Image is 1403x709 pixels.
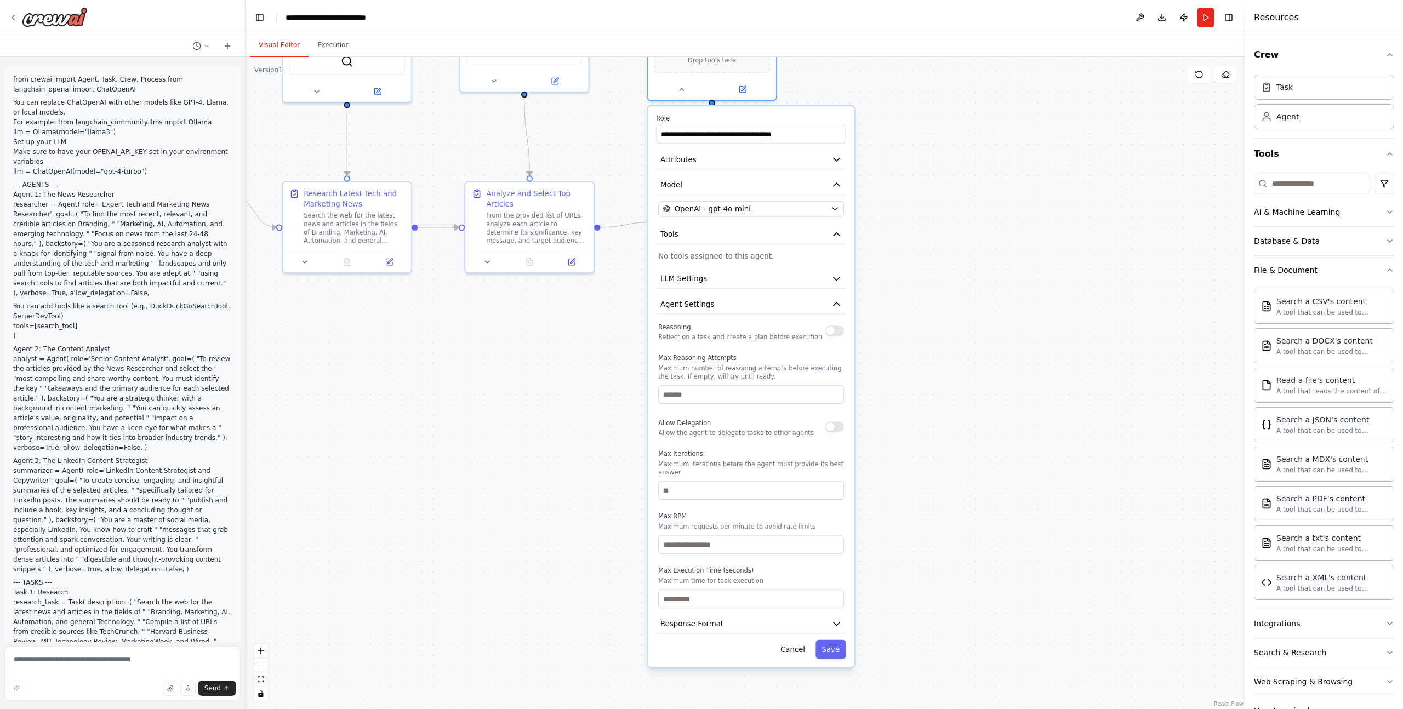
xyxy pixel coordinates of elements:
[1254,618,1300,629] div: Integrations
[1261,340,1272,351] img: Docxsearchtool
[13,147,232,167] h1: Make sure to have your OPENAI_API_KEY set in your environment variables
[1276,414,1387,425] div: Search a JSON's content
[1276,454,1387,465] div: Search a MDX's content
[1254,265,1318,276] div: File & Document
[254,66,283,75] div: Version 1
[1254,667,1394,696] button: Web Scraping & Browsing
[660,619,723,629] span: Response Format
[656,150,846,169] button: Attributes
[13,456,232,466] h1: Agent 3: The LinkedIn Content Strategist
[1276,296,1387,307] div: Search a CSV's content
[1261,380,1272,391] img: Filereadtool
[304,188,405,209] div: Research Latest Tech and Marketing News
[13,137,232,147] h1: Set up your LLM
[658,523,844,531] p: Maximum requests per minute to avoid rate limits
[1254,284,1394,609] div: File & Document
[325,256,369,268] button: No output available
[204,684,221,693] span: Send
[658,460,844,477] p: Maximum iterations before the agent must provide its best answer
[1254,39,1394,70] button: Crew
[348,85,407,98] button: Open in side panel
[1261,459,1272,470] img: Mdxsearchtool
[656,175,846,195] button: Model
[13,331,232,341] p: )
[13,190,232,199] h1: Agent 1: The News Researcher
[13,301,232,321] h1: You can add tools like a search tool (e.g., DuckDuckGoSearchTool, SerperDevTool)
[13,98,232,117] h1: You can replace ChatOpenAI with other models like GPT-4, Llama, or local models.
[526,75,584,88] button: Open in side panel
[1261,498,1272,509] img: Pdfsearchtool
[660,154,697,164] span: Attributes
[1254,11,1299,24] h4: Resources
[658,250,844,261] p: No tools assigned to this agent.
[658,333,822,341] p: Reflect on a task and create a plan before execution
[1261,301,1272,312] img: Csvsearchtool
[464,181,595,273] div: Analyze and Select Top ArticlesFrom the provided list of URLs, analyze each article to determine ...
[1276,308,1387,317] div: A tool that can be used to semantic search a query from a CSV's content.
[1254,676,1353,687] div: Web Scraping & Browsing
[180,681,196,696] button: Click to speak your automation idea
[231,190,276,232] g: Edge from triggers to 7d2b326f-79de-493a-82a2-b60230bdc5fc
[250,34,309,57] button: Visual Editor
[1276,375,1387,386] div: Read a file's content
[163,681,178,696] button: Upload files
[656,115,846,123] label: Role
[658,419,711,426] span: Allow Delegation
[658,323,691,330] span: Reasoning
[254,658,268,672] button: zoom out
[1276,111,1299,122] div: Agent
[13,75,232,94] p: from crewai import Agent, Task, Crew, Process from langchain_openai import ChatOpenAI
[1261,577,1272,588] img: Xmlsearchtool
[254,672,268,687] button: fit view
[658,512,844,521] label: Max RPM
[1254,256,1394,284] button: File & Document
[286,12,366,23] nav: breadcrumb
[688,55,736,65] span: Drop tools here
[252,10,267,25] button: Hide left sidebar
[13,167,232,176] p: llm = ChatOpenAI(model="gpt-4-turbo")
[1254,198,1394,226] button: AI & Machine Learning
[486,188,588,209] div: Analyze and Select Top Articles
[660,229,678,239] span: Tools
[658,577,844,585] p: Maximum time for task execution
[658,354,844,362] label: Max Reasoning Attempts
[658,364,844,381] p: Maximum number of reasoning attempts before executing the task. If empty, will try until ready.
[658,201,844,217] button: OpenAI - gpt-4o-mini
[658,429,814,437] p: Allow the agent to delegate tasks to other agents
[254,644,268,658] button: zoom in
[1276,584,1387,593] div: A tool that can be used to semantic search a query from a XML's content.
[1276,505,1387,514] div: A tool that can be used to semantic search a query from a PDF's content.
[341,55,353,67] img: SerperDevTool
[198,681,236,696] button: Send
[1276,545,1387,553] div: A tool that can be used to semantic search a query from a txt's content.
[658,450,844,458] label: Max Iterations
[1254,647,1326,658] div: Search & Research
[1254,638,1394,667] button: Search & Research
[675,204,751,214] span: OpenAI - gpt-4o-mini
[13,180,232,190] h1: --- AGENTS ---
[519,98,535,175] g: Edge from b3847679-0dc2-46db-ab16-4046503e2951 to fc947696-8a3c-4880-8ecc-203df7bcd933
[254,687,268,701] button: toggle interactivity
[1276,426,1387,435] div: A tool that can be used to semantic search a query from a JSON's content.
[656,614,846,633] button: Response Format
[507,256,552,268] button: No output available
[1254,139,1394,169] button: Tools
[13,127,232,137] h1: llm = Ollama(model="llama3")
[371,256,407,268] button: Open in side panel
[656,295,846,314] button: Agent Settings
[309,34,358,57] button: Execution
[1254,70,1394,138] div: Crew
[342,108,352,176] g: Edge from 239f0bc5-cd39-4f84-bae1-1b9ca29354b4 to 7d2b326f-79de-493a-82a2-b60230bdc5fc
[1276,82,1293,93] div: Task
[13,344,232,354] h1: Agent 2: The Content Analyst
[660,180,682,190] span: Model
[656,225,846,244] button: Tools
[1261,419,1272,430] img: Jsonsearchtool
[486,211,588,245] div: From the provided list of URLs, analyze each article to determine its significance, key message, ...
[656,269,846,288] button: LLM Settings
[13,578,232,587] h1: --- TASKS ---
[188,39,214,53] button: Switch to previous chat
[1276,572,1387,583] div: Search a XML's content
[254,644,268,701] div: React Flow controls
[9,681,24,696] button: Improve this prompt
